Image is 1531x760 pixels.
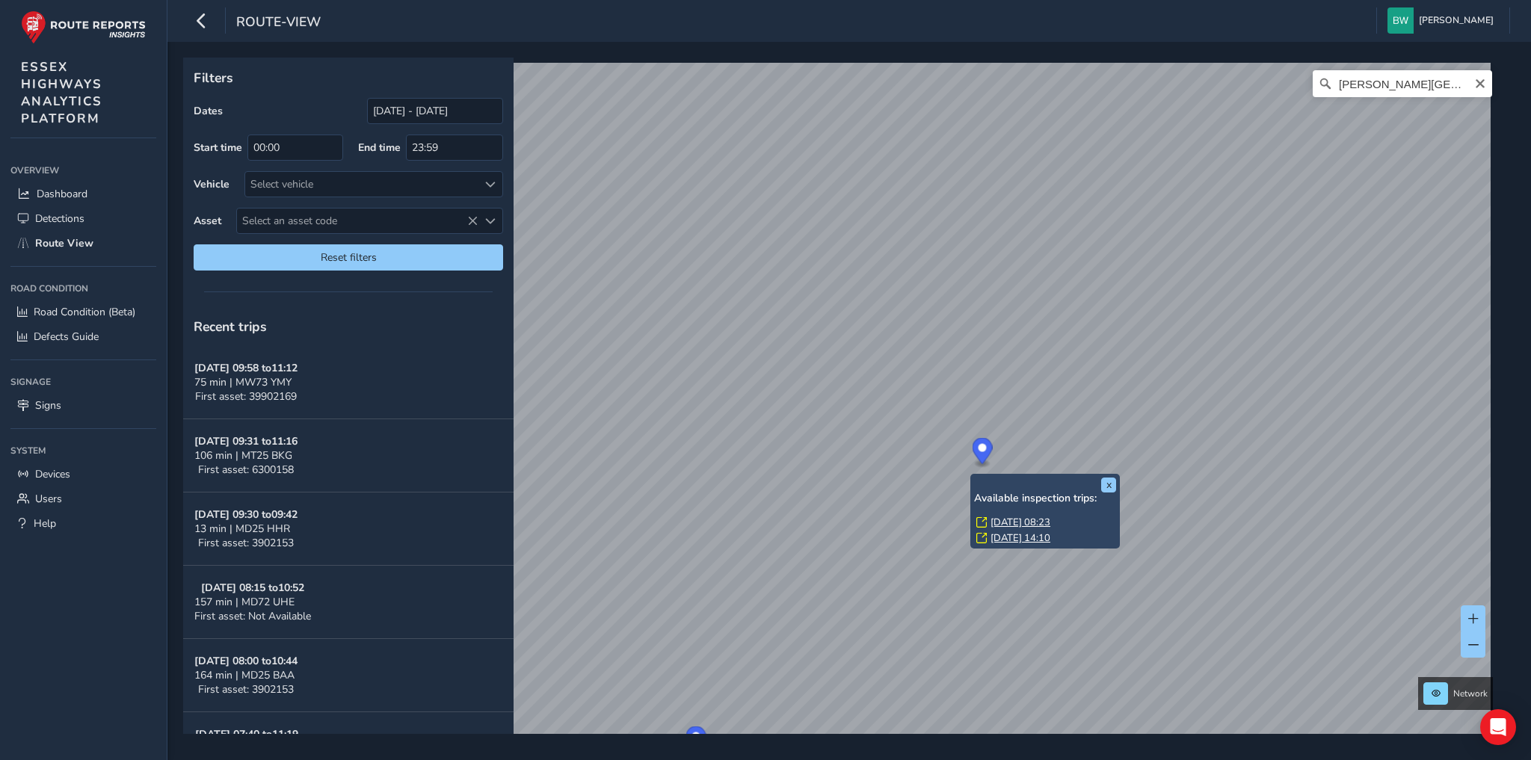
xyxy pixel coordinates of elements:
input: Search [1313,70,1492,97]
button: [DATE] 09:58 to11:1275 min | MW73 YMYFirst asset: 39902169 [183,346,514,419]
a: Help [10,511,156,536]
label: Dates [194,104,223,118]
button: [DATE] 09:31 to11:16106 min | MT25 BKGFirst asset: 6300158 [183,419,514,492]
div: Overview [10,159,156,182]
span: First asset: 3902153 [198,536,294,550]
div: Select an asset code [478,208,502,233]
a: Dashboard [10,182,156,206]
h6: Available inspection trips: [974,492,1116,505]
span: Select an asset code [237,208,478,233]
span: Route View [35,236,93,250]
span: [PERSON_NAME] [1419,7,1494,34]
button: Clear [1474,75,1486,90]
div: Signage [10,371,156,393]
span: Help [34,516,56,531]
img: diamond-layout [1387,7,1414,34]
button: [DATE] 09:30 to09:4213 min | MD25 HHRFirst asset: 3902153 [183,492,514,566]
span: First asset: 3902153 [198,682,294,696]
span: route-view [236,13,321,34]
span: Defects Guide [34,330,99,344]
button: [DATE] 08:15 to10:52157 min | MD72 UHEFirst asset: Not Available [183,566,514,639]
a: [DATE] 14:10 [991,531,1050,545]
span: Users [35,492,62,506]
p: Filters [194,68,503,87]
span: Devices [35,467,70,481]
label: End time [358,140,401,155]
span: 13 min | MD25 HHR [194,522,290,536]
label: Asset [194,214,221,228]
span: Dashboard [37,187,87,201]
span: First asset: 39902169 [195,389,297,404]
span: Recent trips [194,318,267,336]
span: 157 min | MD72 UHE [194,595,295,609]
img: rr logo [21,10,146,44]
a: Users [10,486,156,511]
span: 75 min | MW73 YMY [194,375,292,389]
strong: [DATE] 09:58 to 11:12 [194,361,298,375]
span: ESSEX HIGHWAYS ANALYTICS PLATFORM [21,58,102,127]
a: Devices [10,462,156,486]
div: Select vehicle [245,172,478,197]
strong: [DATE] 08:00 to 10:44 [194,654,298,668]
span: First asset: Not Available [194,609,311,623]
button: [DATE] 08:00 to10:44164 min | MD25 BAAFirst asset: 3902153 [183,639,514,712]
strong: [DATE] 09:31 to 11:16 [194,434,298,448]
span: Detections [35,211,84,226]
a: Route View [10,231,156,256]
strong: [DATE] 09:30 to 09:42 [194,507,298,522]
a: Detections [10,206,156,231]
a: [DATE] 08:23 [991,516,1050,529]
button: x [1101,478,1116,492]
span: 106 min | MT25 BKG [194,448,292,463]
button: Reset filters [194,244,503,271]
label: Start time [194,140,242,155]
div: Map marker [973,438,993,469]
a: Road Condition (Beta) [10,300,156,324]
strong: [DATE] 08:15 to 10:52 [201,581,304,595]
span: 164 min | MD25 BAA [194,668,295,682]
div: Map marker [686,726,706,757]
span: Road Condition (Beta) [34,305,135,319]
a: Defects Guide [10,324,156,349]
span: Network [1453,688,1488,699]
label: Vehicle [194,177,230,191]
div: System [10,439,156,462]
div: Open Intercom Messenger [1480,709,1516,745]
div: Road Condition [10,277,156,300]
canvas: Map [188,63,1491,751]
strong: [DATE] 07:40 to 11:19 [195,727,298,741]
span: Reset filters [205,250,492,265]
span: First asset: 6300158 [198,463,294,477]
button: [PERSON_NAME] [1387,7,1499,34]
a: Signs [10,393,156,418]
span: Signs [35,398,61,413]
